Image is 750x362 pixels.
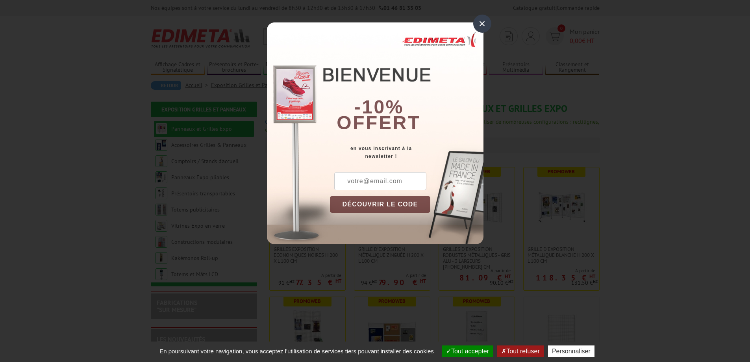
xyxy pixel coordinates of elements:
span: En poursuivant votre navigation, vous acceptez l'utilisation de services tiers pouvant installer ... [156,348,438,355]
b: -10% [354,97,404,117]
button: Personnaliser (fenêtre modale) [548,345,594,357]
button: Tout accepter [442,345,493,357]
font: offert [337,112,421,133]
button: DÉCOUVRIR LE CODE [330,196,431,213]
input: votre@email.com [334,172,426,190]
div: × [473,15,491,33]
button: Tout refuser [497,345,543,357]
div: en vous inscrivant à la newsletter ! [330,145,483,160]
